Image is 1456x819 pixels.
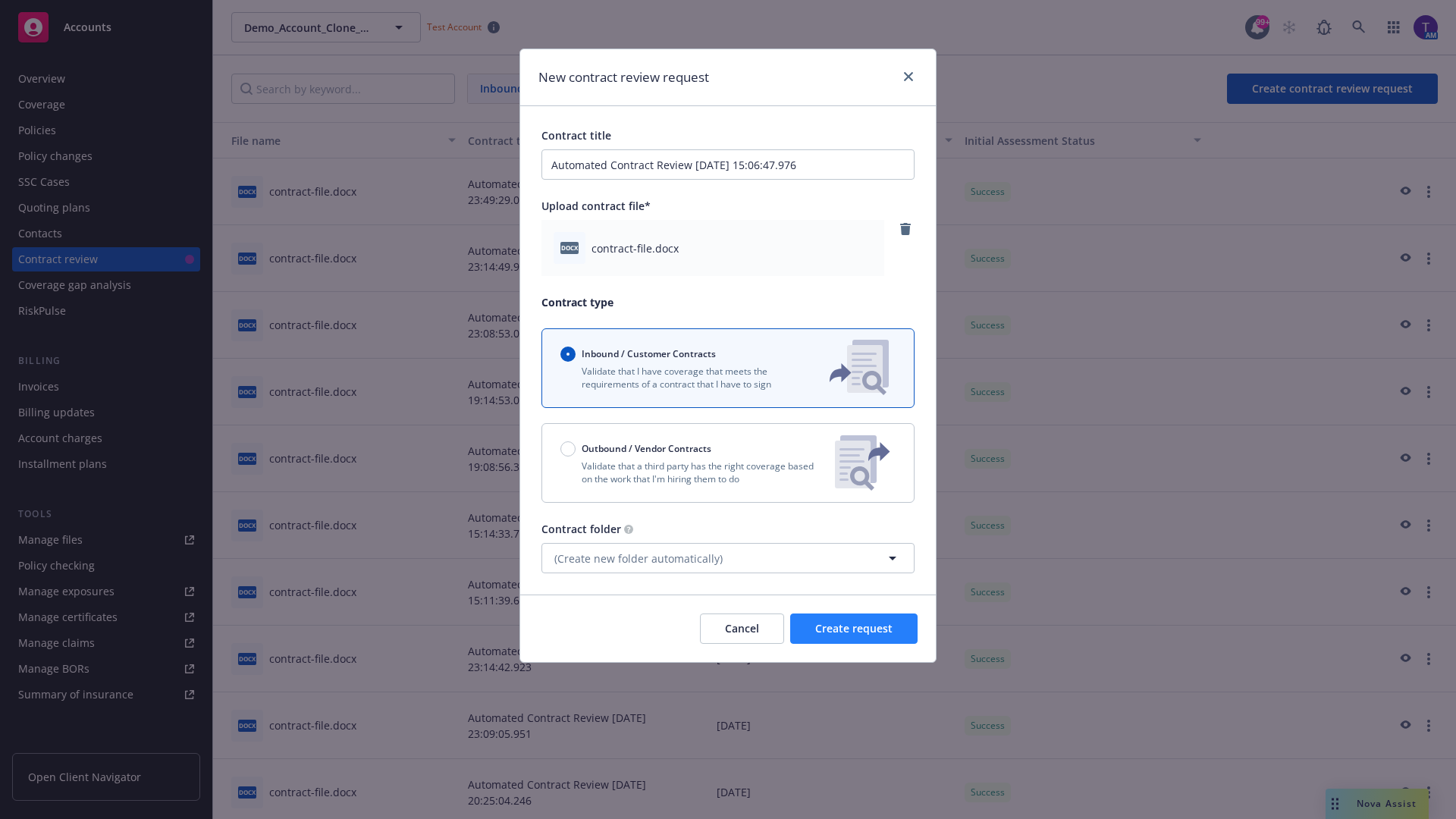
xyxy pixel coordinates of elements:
[541,128,611,143] span: Contract title
[560,365,805,391] p: Validate that I have coverage that meets the requirements of a contract that I have to sign
[815,621,893,635] span: Create request
[700,613,784,644] button: Cancel
[541,423,915,503] button: Outbound / Vendor ContractsValidate that a third party has the right coverage based on the work t...
[790,613,918,644] button: Create request
[541,328,915,408] button: Inbound / Customer ContractsValidate that I have coverage that meets the requirements of a contra...
[582,442,711,455] span: Outbound / Vendor Contracts
[538,67,709,87] h1: New contract review request
[725,621,759,635] span: Cancel
[560,441,576,457] input: Outbound / Vendor Contracts
[591,240,679,256] span: contract-file.docx
[554,551,723,566] span: (Create new folder automatically)
[896,220,915,238] a: remove
[541,543,915,573] button: (Create new folder automatically)
[541,522,621,536] span: Contract folder
[560,460,823,485] p: Validate that a third party has the right coverage based on the work that I'm hiring them to do
[541,199,651,213] span: Upload contract file*
[541,149,915,180] input: Enter a title for this contract
[899,67,918,86] a: close
[541,294,915,310] p: Contract type
[560,347,576,362] input: Inbound / Customer Contracts
[582,347,716,360] span: Inbound / Customer Contracts
[560,242,579,253] span: docx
